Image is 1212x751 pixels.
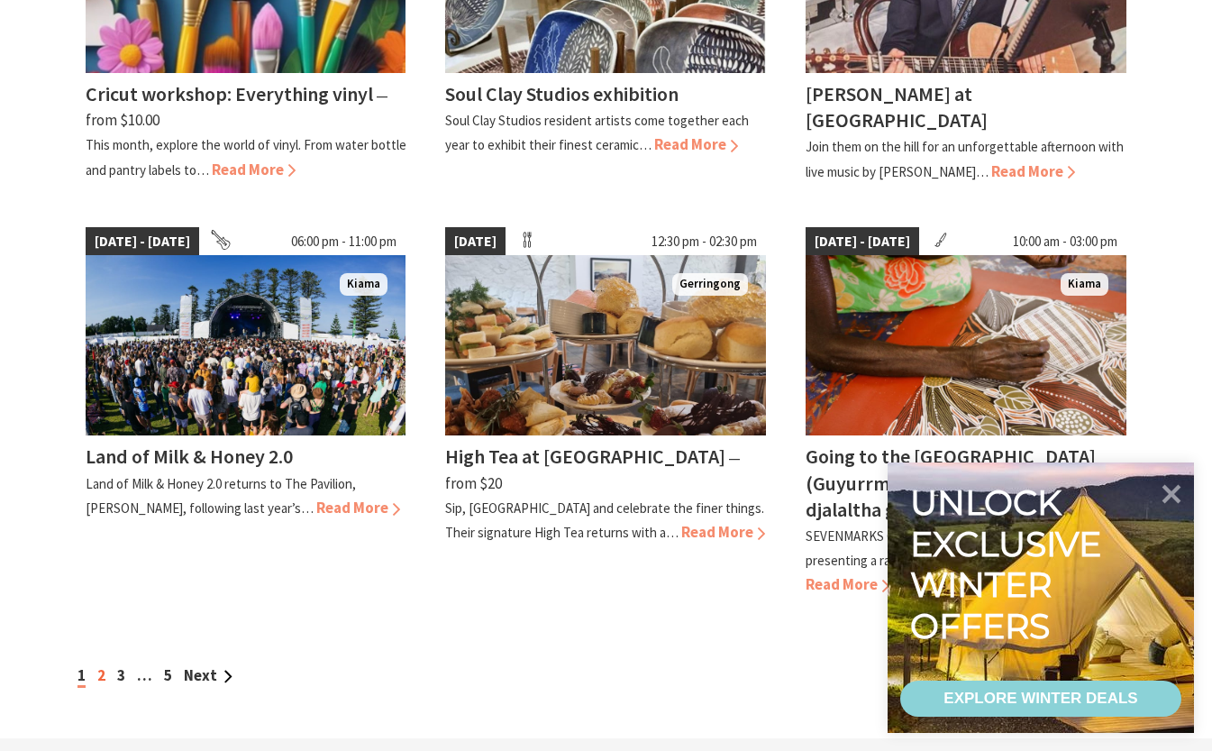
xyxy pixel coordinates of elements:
[943,681,1137,717] div: EXPLORE WINTER DEALS
[445,112,749,153] p: Soul Clay Studios resident artists come together each year to exhibit their finest ceramic…
[445,448,741,492] span: ⁠— from $20
[806,227,919,256] span: [DATE] - [DATE]
[137,665,152,685] span: …
[654,134,738,154] span: Read More
[445,227,766,598] a: [DATE] 12:30 pm - 02:30 pm High Tea Gerringong High Tea at [GEOGRAPHIC_DATA] ⁠— from $20 Sip, [GE...
[445,81,679,106] h4: Soul Clay Studios exhibition
[806,255,1126,435] img: Aboriginal artist Joy Borruwa sitting on the floor painting
[164,665,172,685] a: 5
[806,227,1126,598] a: [DATE] - [DATE] 10:00 am - 03:00 pm Aboriginal artist Joy Borruwa sitting on the floor painting K...
[445,255,766,435] img: High Tea
[86,475,356,517] p: Land of Milk & Honey 2.0 returns to The Pavilion, [PERSON_NAME], following last year’s…
[672,273,748,296] span: Gerringong
[97,665,105,685] a: 2
[282,227,406,256] span: 06:00 pm - 11:00 pm
[1061,273,1108,296] span: Kiama
[340,273,387,296] span: Kiama
[445,227,506,256] span: [DATE]
[806,138,1124,179] p: Join them on the hill for an unforgettable afternoon with live music by [PERSON_NAME]…
[86,444,293,469] h4: Land of Milk & Honey 2.0
[806,574,889,594] span: Read More
[991,161,1075,181] span: Read More
[806,527,1093,569] p: SEVENMARKS Gallery, Kiama, has great pleasure in presenting a rare and meaningful opportunity for…
[445,444,725,469] h4: High Tea at [GEOGRAPHIC_DATA]
[910,482,1109,646] div: Unlock exclusive winter offers
[212,160,296,179] span: Read More
[86,81,373,106] h4: Cricut workshop: Everything vinyl
[642,227,766,256] span: 12:30 pm - 02:30 pm
[86,227,199,256] span: [DATE] - [DATE]
[184,665,232,685] a: Next
[86,255,406,435] img: Clearly
[806,444,1096,521] h4: Going to the [GEOGRAPHIC_DATA] (Guyurrmirr dhimurru-makarr djalaltha gapu bur’nap monuk lil)
[681,522,765,542] span: Read More
[86,227,406,598] a: [DATE] - [DATE] 06:00 pm - 11:00 pm Clearly Kiama Land of Milk & Honey 2.0 Land of Milk & Honey 2...
[445,499,764,541] p: Sip, [GEOGRAPHIC_DATA] and celebrate the finer things. Their signature High Tea returns with a…
[900,681,1181,717] a: EXPLORE WINTER DEALS
[117,665,125,685] a: 3
[1004,227,1126,256] span: 10:00 am - 03:00 pm
[86,136,406,178] p: This month, explore the world of vinyl. From water bottle and pantry labels to…
[806,81,988,133] h4: [PERSON_NAME] at [GEOGRAPHIC_DATA]
[316,498,400,517] span: Read More
[77,665,86,688] span: 1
